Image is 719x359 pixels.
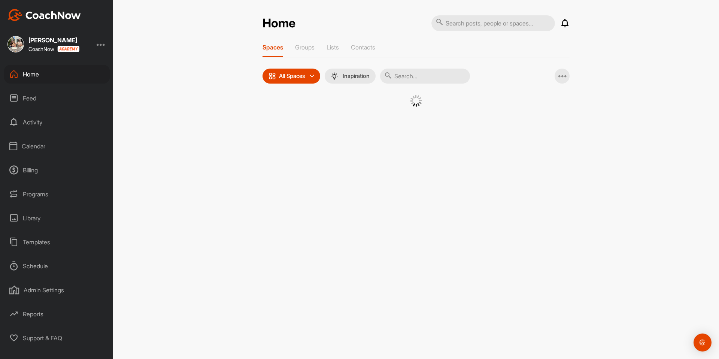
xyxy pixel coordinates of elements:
div: Programs [4,185,110,203]
input: Search posts, people or spaces... [431,15,555,31]
div: Calendar [4,137,110,156]
p: Contacts [351,43,375,51]
div: Billing [4,161,110,179]
div: Schedule [4,257,110,275]
div: CoachNow [28,46,79,52]
div: Templates [4,233,110,251]
div: Support & FAQ [4,329,110,347]
img: CoachNow [7,9,81,21]
div: Home [4,65,110,84]
img: G6gVgL6ErOh57ABN0eRmCEwV0I4iEi4d8EwaPGI0tHgoAbU4EAHFLEQAh+QQFCgALACwIAA4AGAASAAAEbHDJSesaOCdk+8xg... [410,95,422,107]
p: Spaces [263,43,283,51]
p: All Spaces [279,73,305,79]
p: Groups [295,43,315,51]
p: Inspiration [343,73,370,79]
div: Admin Settings [4,281,110,299]
img: CoachNow acadmey [57,46,79,52]
div: Library [4,209,110,227]
img: square_84417cfe2ddda32c444fbe7f80486063.jpg [7,36,24,52]
h2: Home [263,16,295,31]
p: Lists [327,43,339,51]
div: [PERSON_NAME] [28,37,79,43]
div: Open Intercom Messenger [694,334,712,352]
div: Activity [4,113,110,132]
img: menuIcon [331,72,338,80]
div: Feed [4,89,110,108]
img: icon [269,72,276,80]
input: Search... [380,69,470,84]
div: Reports [4,305,110,323]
